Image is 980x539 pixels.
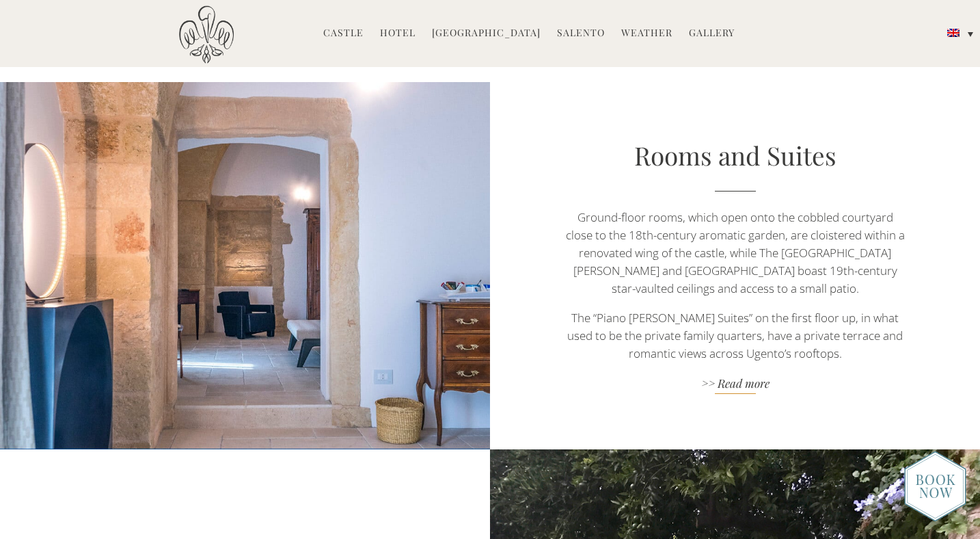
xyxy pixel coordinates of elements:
p: The “Piano [PERSON_NAME] Suites” on the first floor up, in what used to be the private family qua... [564,309,907,363]
a: >> Read more [564,376,907,394]
a: Rooms and Suites [634,138,836,172]
a: Weather [621,26,672,42]
a: Castle [323,26,364,42]
img: English [947,29,959,37]
a: Hotel [380,26,416,42]
img: new-booknow.png [904,451,966,522]
a: Gallery [689,26,735,42]
a: Salento [557,26,605,42]
a: [GEOGRAPHIC_DATA] [432,26,541,42]
p: Ground-floor rooms, which open onto the cobbled courtyard close to the 18th-century aromatic gard... [564,209,907,298]
img: Castello di Ugento [179,5,234,64]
